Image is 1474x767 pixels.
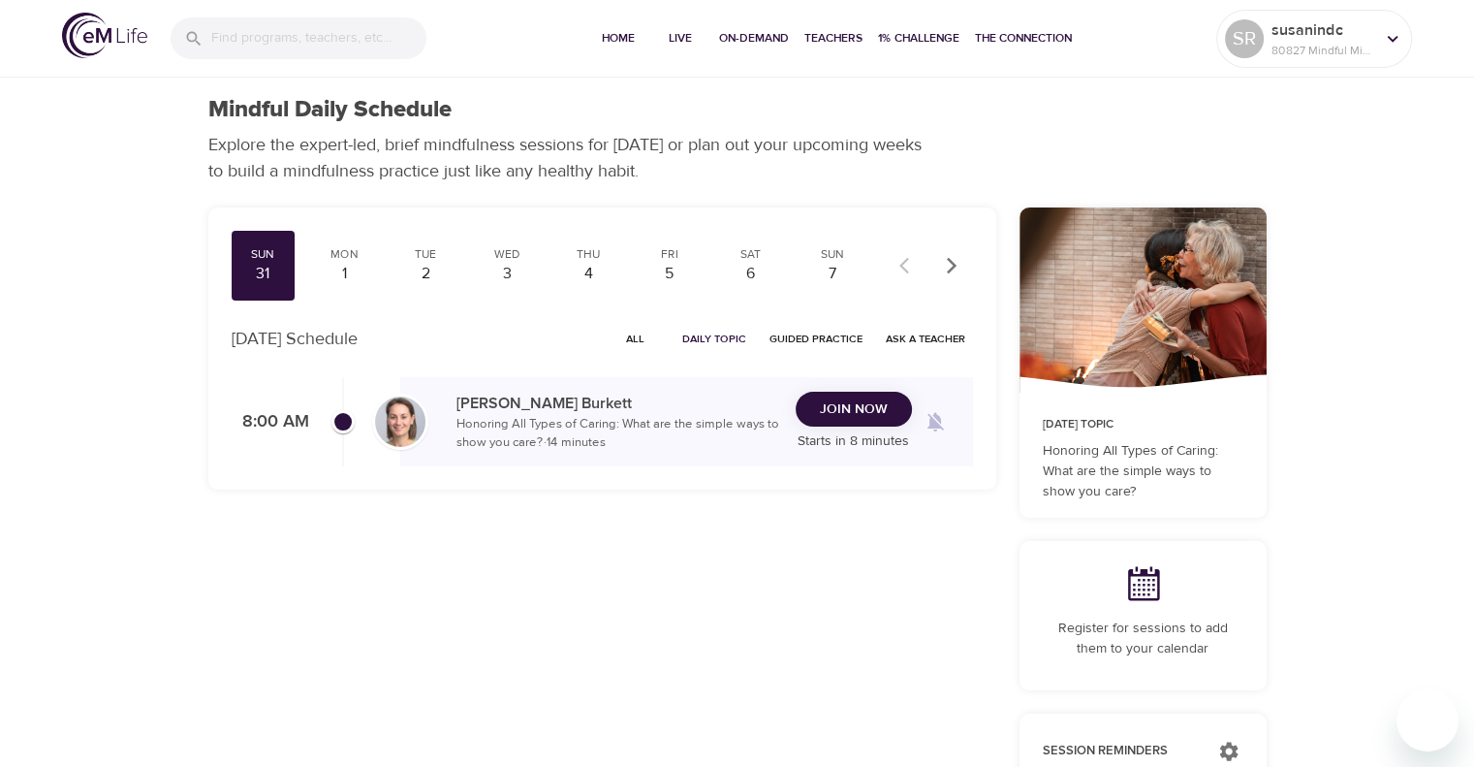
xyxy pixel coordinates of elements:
span: 1% Challenge [878,28,959,48]
div: Sun [808,246,857,263]
div: 2 [401,263,450,285]
img: Deanna_Burkett-min.jpg [375,397,425,447]
p: [DATE] Topic [1043,416,1243,433]
p: 8:00 AM [232,409,309,435]
input: Find programs, teachers, etc... [211,17,426,59]
h1: Mindful Daily Schedule [208,96,452,124]
span: Join Now [820,398,888,422]
p: 80827 Mindful Minutes [1271,42,1374,59]
span: Daily Topic [682,330,746,348]
div: 5 [645,263,694,285]
p: [PERSON_NAME] Burkett [456,392,780,415]
span: Live [657,28,704,48]
div: Wed [483,246,531,263]
p: Session Reminders [1043,742,1199,761]
div: Sun [239,246,288,263]
span: Ask a Teacher [886,330,965,348]
div: 3 [483,263,531,285]
span: Guided Practice [769,330,862,348]
p: Honoring All Types of Caring: What are the simple ways to show you care? · 14 minutes [456,415,780,453]
img: logo [62,13,147,58]
div: Tue [401,246,450,263]
button: Join Now [796,392,912,428]
p: susanindc [1271,18,1374,42]
span: Teachers [804,28,862,48]
span: On-Demand [719,28,789,48]
div: 31 [239,263,288,285]
div: 6 [727,263,775,285]
div: 7 [808,263,857,285]
button: Ask a Teacher [878,324,973,354]
div: 1 [320,263,368,285]
div: Sat [727,246,775,263]
p: Explore the expert-led, brief mindfulness sessions for [DATE] or plan out your upcoming weeks to ... [208,132,935,184]
button: Guided Practice [762,324,870,354]
p: [DATE] Schedule [232,326,358,352]
iframe: Button to launch messaging window [1396,689,1458,751]
p: Honoring All Types of Caring: What are the simple ways to show you care? [1043,441,1243,502]
div: Thu [564,246,612,263]
span: All [612,330,659,348]
div: 4 [564,263,612,285]
button: Daily Topic [674,324,754,354]
span: Home [595,28,642,48]
button: All [605,324,667,354]
span: Remind me when a class goes live every Sunday at 8:00 AM [912,399,958,445]
span: The Connection [975,28,1072,48]
div: Mon [320,246,368,263]
div: Fri [645,246,694,263]
p: Register for sessions to add them to your calendar [1043,619,1243,659]
div: SR [1225,19,1264,58]
p: Starts in 8 minutes [796,431,912,452]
